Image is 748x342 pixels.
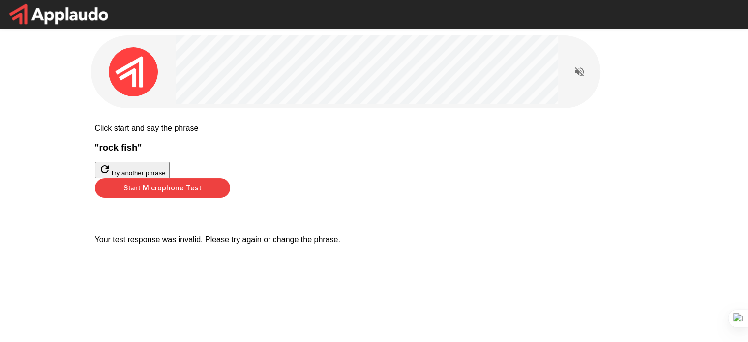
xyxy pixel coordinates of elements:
p: Click start and say the phrase [95,124,654,133]
h3: " rock fish " [95,142,654,153]
button: Start Microphone Test [95,178,230,198]
p: Your test response was invalid. Please try again or change the phrase. [95,235,654,244]
button: Try another phrase [95,162,170,178]
img: applaudo_avatar.png [109,47,158,96]
button: Read questions aloud [569,62,589,82]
